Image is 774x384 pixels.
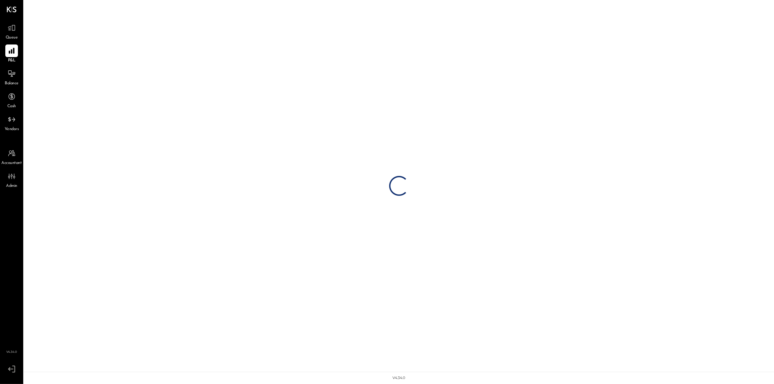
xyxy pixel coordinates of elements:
[2,160,22,166] span: Accountant
[6,183,17,189] span: Admin
[0,170,23,189] a: Admin
[0,44,23,64] a: P&L
[0,90,23,110] a: Cash
[5,126,19,132] span: Vendors
[0,67,23,87] a: Balance
[393,375,405,381] div: v 4.34.0
[0,22,23,41] a: Queue
[5,81,19,87] span: Balance
[0,147,23,166] a: Accountant
[6,35,18,41] span: Queue
[0,113,23,132] a: Vendors
[7,104,16,110] span: Cash
[8,58,16,64] span: P&L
